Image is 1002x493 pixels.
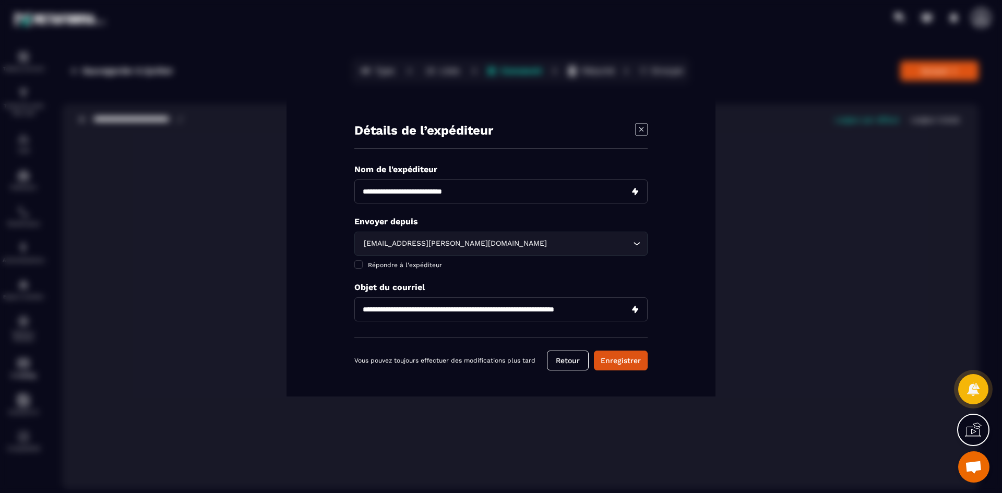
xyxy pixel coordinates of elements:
[549,238,630,249] input: Search for option
[368,261,442,269] span: Répondre à l'expéditeur
[547,351,589,370] button: Retour
[958,451,989,483] div: Ouvrir le chat
[354,164,648,174] p: Nom de l'expéditeur
[354,217,648,226] p: Envoyer depuis
[594,351,648,370] button: Enregistrer
[354,232,648,256] div: Search for option
[354,282,648,292] p: Objet du courriel
[354,357,535,364] p: Vous pouvez toujours effectuer des modifications plus tard
[361,238,549,249] span: [EMAIL_ADDRESS][PERSON_NAME][DOMAIN_NAME]
[354,123,493,138] h4: Détails de l’expéditeur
